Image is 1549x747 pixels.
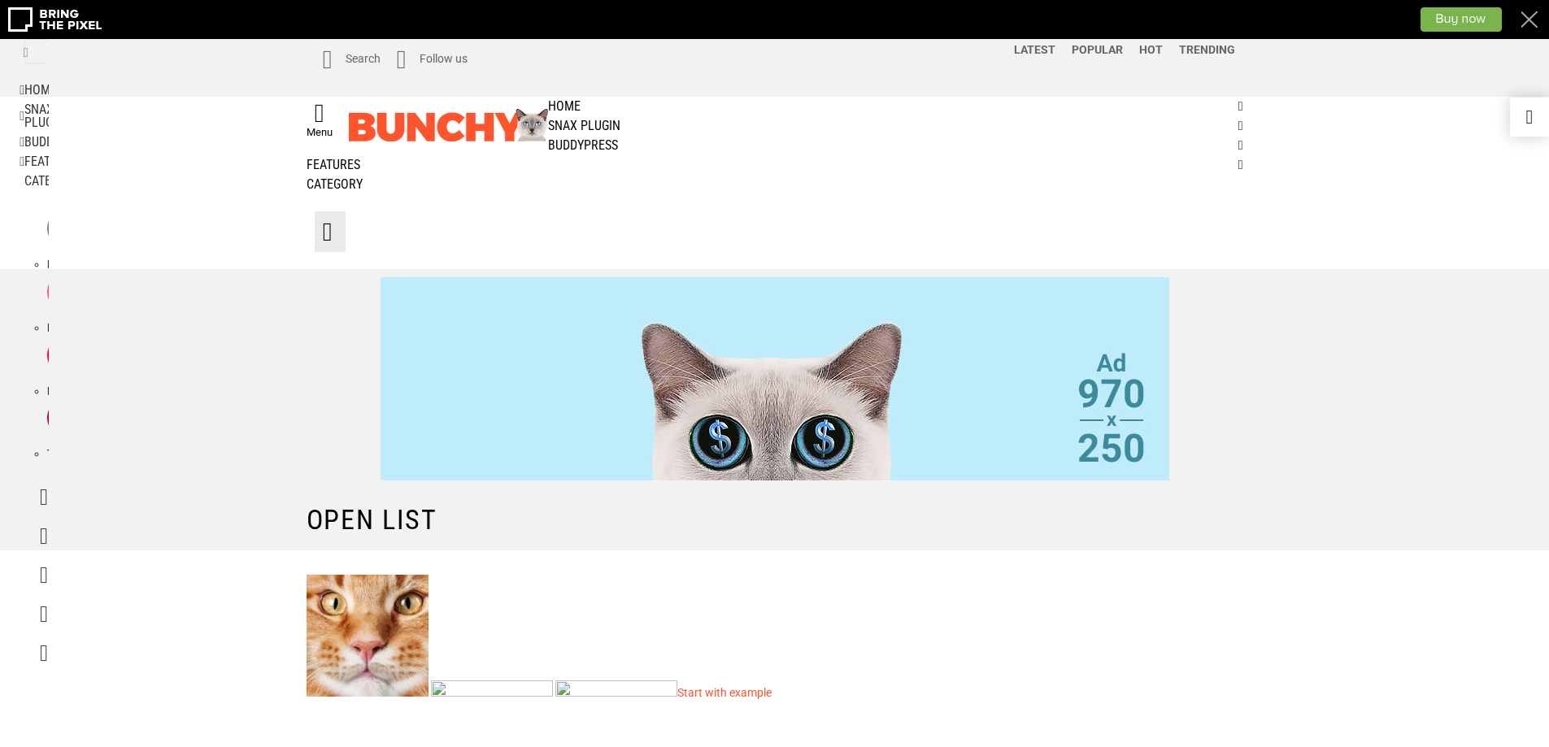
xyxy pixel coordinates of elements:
[389,39,468,80] a: Follow us
[307,155,1243,175] a: Features
[1171,44,1243,57] a: Trending
[307,175,1243,194] a: Category
[307,505,1243,534] h1: Open List
[23,39,24,69] button: Search
[315,39,381,80] a: Search
[1064,44,1131,57] a: Popular
[307,116,1243,136] a: Snax Plugin
[307,136,1243,155] a: BuddyPress
[677,686,772,699] a: Start with example
[1006,44,1064,57] a: Latest
[307,97,1243,116] a: Home
[1510,98,1549,137] a: Demo switcher
[1131,44,1171,57] a: Hot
